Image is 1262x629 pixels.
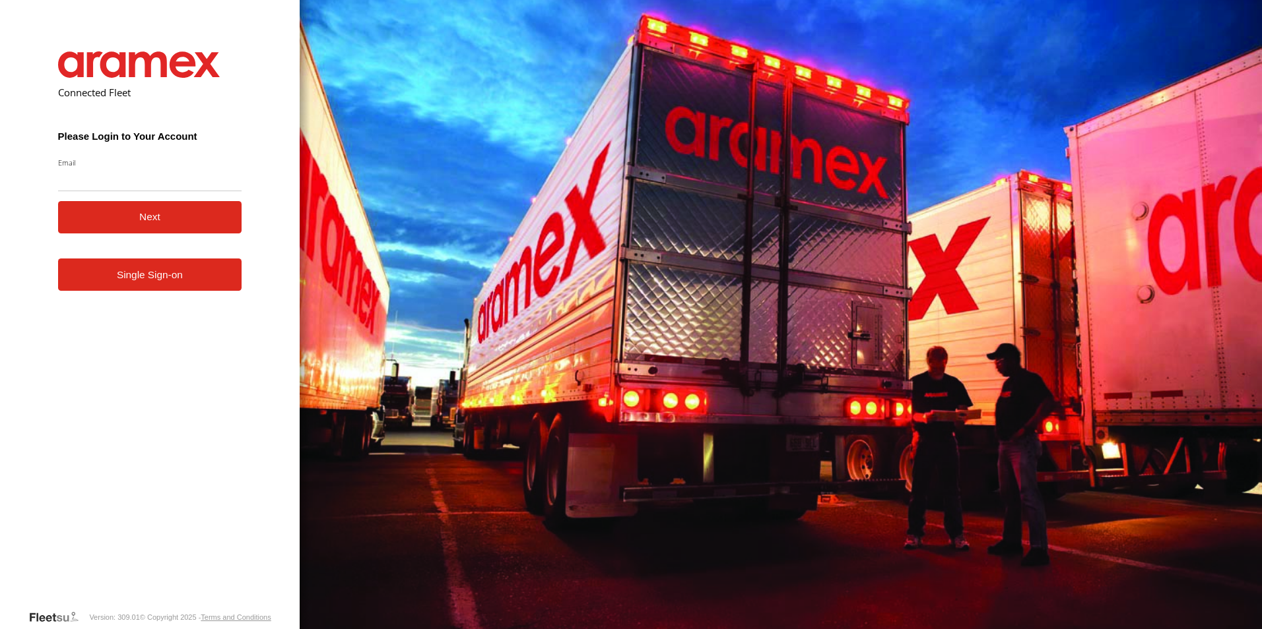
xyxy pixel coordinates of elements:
[58,258,242,291] a: Single Sign-on
[140,613,271,621] div: © Copyright 2025 -
[58,86,242,99] h2: Connected Fleet
[58,201,242,233] button: Next
[58,51,220,78] img: Aramex
[58,131,242,142] h3: Please Login to Your Account
[201,613,271,621] a: Terms and Conditions
[89,613,139,621] div: Version: 309.01
[28,611,89,624] a: Visit our Website
[58,158,242,167] label: Email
